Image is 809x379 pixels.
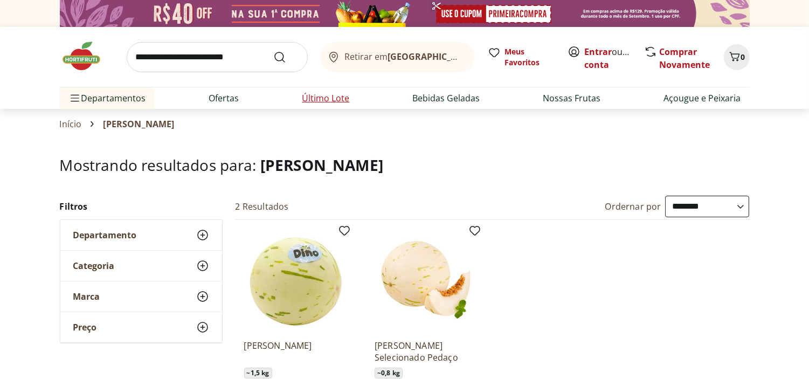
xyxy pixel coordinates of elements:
button: Departamento [60,220,222,250]
a: Entrar [585,46,612,58]
a: Último Lote [302,92,350,105]
button: Categoria [60,251,222,281]
a: Meus Favoritos [488,46,555,68]
h1: Mostrando resultados para: [60,156,750,174]
img: Melão Dino Selecionado Pedaço [375,229,477,331]
button: Retirar em[GEOGRAPHIC_DATA]/[GEOGRAPHIC_DATA] [321,42,475,72]
span: 0 [741,52,745,62]
a: [PERSON_NAME] [244,340,347,363]
span: Marca [73,291,100,302]
img: Hortifruti [60,40,114,72]
span: Meus Favoritos [505,46,555,68]
span: [PERSON_NAME] [260,155,383,175]
img: Melão Dino [244,229,347,331]
span: Retirar em [344,52,464,61]
span: ~ 0,8 kg [375,368,403,378]
button: Marca [60,281,222,312]
h2: Filtros [60,196,223,217]
button: Menu [68,85,81,111]
span: Departamento [73,230,137,240]
span: [PERSON_NAME] [103,119,174,129]
button: Preço [60,312,222,342]
a: Bebidas Geladas [413,92,480,105]
b: [GEOGRAPHIC_DATA]/[GEOGRAPHIC_DATA] [388,51,569,63]
input: search [127,42,308,72]
span: Categoria [73,260,115,271]
a: Nossas Frutas [543,92,601,105]
a: Criar conta [585,46,644,71]
span: ~ 1,5 kg [244,368,272,378]
a: Comprar Novamente [660,46,710,71]
button: Submit Search [273,51,299,64]
span: ou [585,45,633,71]
a: Açougue e Peixaria [664,92,741,105]
span: Preço [73,322,97,333]
label: Ordernar por [605,201,661,212]
span: Departamentos [68,85,146,111]
a: Início [60,119,82,129]
button: Carrinho [724,44,750,70]
a: Ofertas [209,92,239,105]
a: [PERSON_NAME] Selecionado Pedaço [375,340,477,363]
h2: 2 Resultados [236,201,289,212]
